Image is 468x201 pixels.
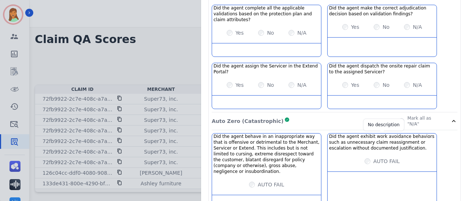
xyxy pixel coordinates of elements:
[235,29,244,36] label: Yes
[413,81,422,89] label: N/A
[329,63,435,75] h3: Did the agent dispatch the onsite repair claim to the assigned Servicer?
[407,115,441,127] label: Mark all as "N/A"
[413,23,422,31] label: N/A
[351,23,359,31] label: Yes
[258,181,284,188] label: AUTO FAIL
[267,81,274,89] label: No
[267,29,274,36] label: No
[212,117,283,125] p: Auto Zero (Catastrophic)
[329,134,435,151] h3: Did the agent exhibit work avoidance behaviors such as unnecessary claim reassignment or escalati...
[235,81,244,89] label: Yes
[214,63,320,75] h3: Did the agent assign the Servicer in the Extend Portal?
[368,122,400,128] div: No description
[297,29,306,36] label: N/A
[373,158,400,165] label: AUTO FAIL
[351,81,359,89] label: Yes
[214,5,320,23] h3: Did the agent complete all the applicable validations based on the protection plan and claim attr...
[214,134,320,174] h3: Did the agent behave in an inappropriate way that is offensive or detrimental to the Merchant, Se...
[297,81,306,89] label: N/A
[382,23,389,31] label: No
[382,81,389,89] label: No
[329,5,435,17] h3: Did the agent make the correct adjudication decision based on validation findings?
